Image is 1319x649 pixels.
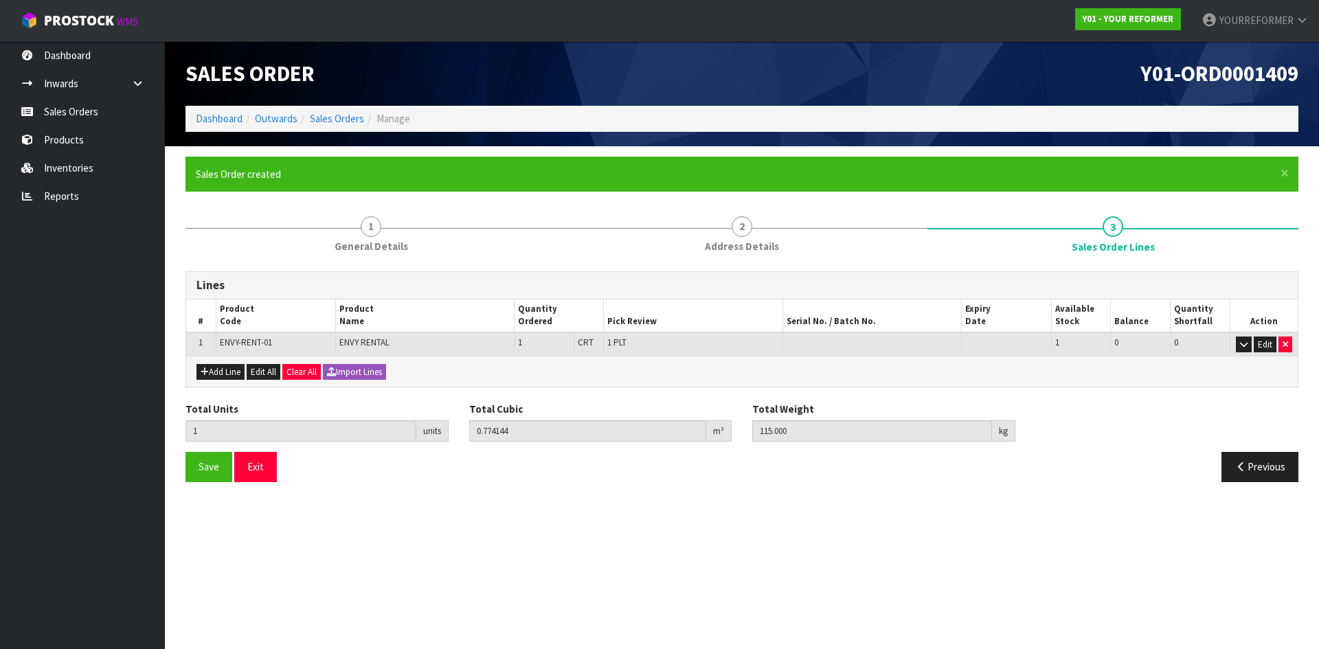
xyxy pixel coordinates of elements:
input: Total Units [185,420,416,442]
span: 1 [199,337,203,348]
div: m³ [706,420,732,442]
span: Sales Order Lines [185,261,1298,492]
span: Manage [376,112,410,125]
span: ENVY-RENT-01 [220,337,272,348]
span: ProStock [44,12,114,30]
a: Dashboard [196,112,243,125]
span: Sales Order created [196,168,281,181]
span: Sales Order Lines [1072,240,1155,254]
a: Sales Orders [310,112,364,125]
button: Add Line [196,364,245,380]
label: Total Units [185,402,238,416]
span: ENVY RENTAL [339,337,390,348]
button: Exit [234,452,277,481]
th: Expiry Date [962,299,1051,332]
th: Quantity Shortfall [1171,299,1230,332]
th: Quantity Ordered [515,299,604,332]
span: 2 [732,216,752,237]
span: 3 [1103,216,1123,237]
th: Balance [1111,299,1171,332]
span: Save [199,460,219,473]
span: 0 [1114,337,1118,348]
div: kg [992,420,1015,442]
input: Total Weight [752,420,992,442]
label: Total Weight [752,402,814,416]
th: Product Name [335,299,515,332]
th: Action [1230,299,1298,332]
span: Sales Order [185,60,315,87]
button: Clear All [282,364,321,380]
h3: Lines [196,279,1287,292]
button: Save [185,452,232,481]
span: 1 [361,216,381,237]
strong: Y01 - YOUR REFORMER [1083,13,1173,25]
img: cube-alt.png [21,12,38,29]
span: Y01-ORD0001409 [1140,60,1298,87]
div: units [416,420,449,442]
button: Import Lines [323,364,386,380]
button: Edit [1254,337,1276,353]
span: General Details [335,239,408,253]
span: CRT [578,337,594,348]
span: YOURREFORMER [1219,14,1294,27]
button: Edit All [247,364,280,380]
small: WMS [117,15,138,28]
th: Pick Review [604,299,783,332]
th: # [186,299,216,332]
span: 0 [1174,337,1178,348]
a: Outwards [255,112,297,125]
input: Total Cubic [469,420,707,442]
span: 1 PLT [607,337,627,348]
span: 1 [518,337,522,348]
button: Previous [1221,452,1298,481]
label: Total Cubic [469,402,523,416]
th: Product Code [216,299,335,332]
span: 1 [1055,337,1059,348]
th: Available Stock [1051,299,1111,332]
span: Address Details [705,239,779,253]
th: Serial No. / Batch No. [782,299,962,332]
span: × [1281,163,1289,183]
